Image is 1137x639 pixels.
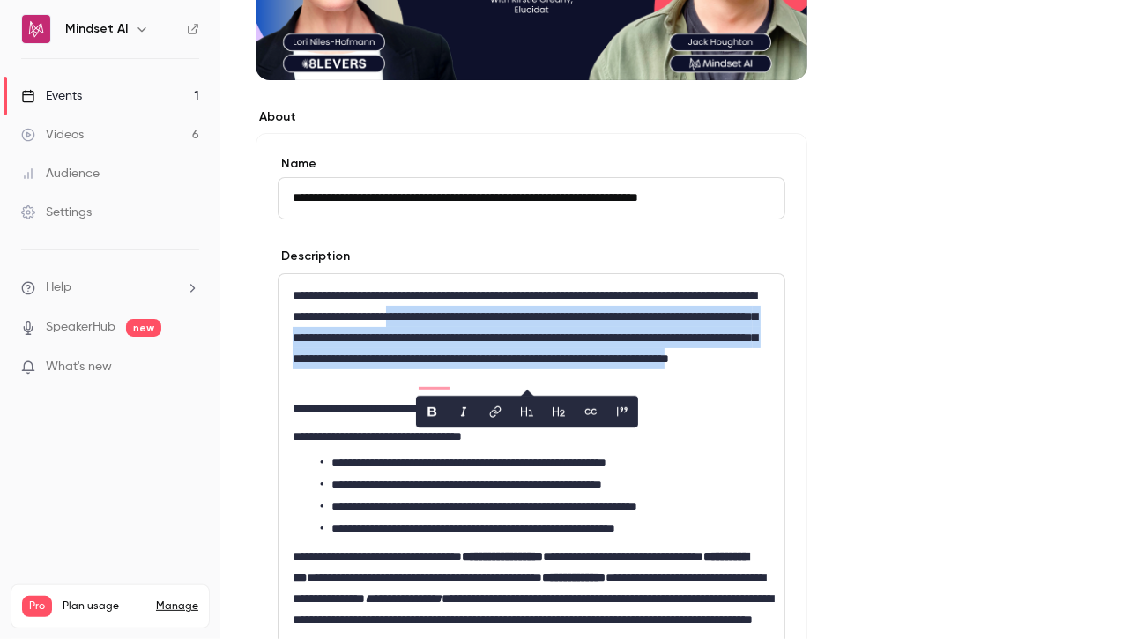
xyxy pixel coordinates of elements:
a: SpeakerHub [46,318,115,337]
div: Settings [21,204,92,221]
button: link [481,398,509,426]
button: bold [418,398,446,426]
iframe: Noticeable Trigger [178,360,199,375]
button: italic [450,398,478,426]
span: new [126,319,161,337]
span: Plan usage [63,599,145,613]
span: Help [46,279,71,297]
label: Description [278,248,350,265]
div: Events [21,87,82,105]
div: Audience [21,165,100,182]
a: Manage [156,599,198,613]
li: help-dropdown-opener [21,279,199,297]
img: Mindset AI [22,15,50,43]
span: Pro [22,596,52,617]
span: What's new [46,358,112,376]
button: blockquote [608,398,636,426]
h6: Mindset AI [65,20,128,38]
label: Name [278,155,785,173]
label: About [256,108,807,126]
div: Videos [21,126,84,144]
